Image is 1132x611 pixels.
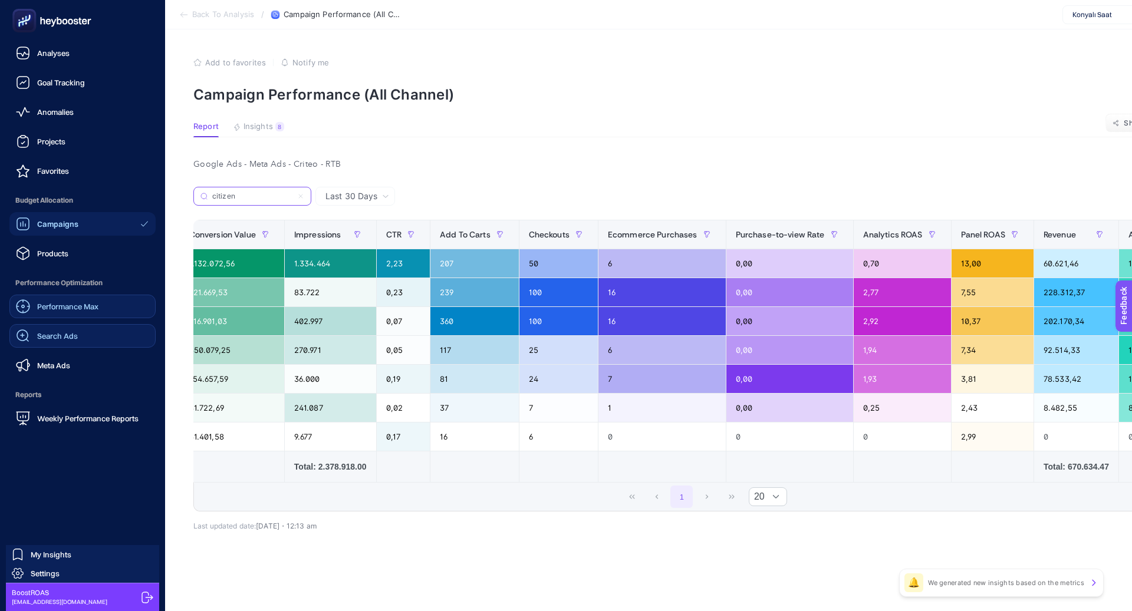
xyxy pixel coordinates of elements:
[430,365,519,393] div: 81
[726,336,853,364] div: 0,00
[9,295,156,318] a: Performance Max
[430,394,519,422] div: 37
[325,190,377,202] span: Last 30 Days
[952,249,1034,278] div: 13,00
[598,394,726,422] div: 1
[9,100,156,124] a: Anomalies
[1044,461,1109,473] div: Total: 670.634.47
[854,278,951,306] div: 2,77
[193,521,256,530] span: Last updated date:
[598,422,726,451] div: 0
[31,550,71,559] span: My Insights
[9,159,156,183] a: Favorites
[9,407,156,430] a: Weekly Performance Reports
[193,58,266,67] button: Add to favorites
[285,365,376,393] div: 36.000
[854,394,951,422] div: 0,25
[189,230,256,239] span: Conversion Value
[37,361,70,370] span: Meta Ads
[519,422,598,451] div: 6
[6,564,159,583] a: Settings
[261,9,264,19] span: /
[952,278,1034,306] div: 7,55
[6,545,159,564] a: My Insights
[37,137,65,146] span: Projects
[519,336,598,364] div: 25
[440,230,491,239] span: Add To Carts
[192,10,254,19] span: Back To Analysis
[377,422,430,451] div: 0,17
[1034,249,1118,278] div: 60.621,46
[256,521,317,530] span: [DATE]・12:13 am
[180,336,284,364] div: 350.079,25
[9,324,156,348] a: Search Ads
[904,573,923,592] div: 🔔
[726,365,853,393] div: 0,00
[285,422,376,451] div: 9.677
[519,249,598,278] div: 50
[736,230,825,239] span: Purchase-to-view Rate
[37,331,78,341] span: Search Ads
[598,249,726,278] div: 6
[430,336,519,364] div: 117
[377,365,430,393] div: 0,19
[952,365,1034,393] div: 3,81
[1034,278,1118,306] div: 228.312,37
[749,488,765,506] span: Rows per page
[726,394,853,422] div: 0,00
[519,278,598,306] div: 100
[1034,365,1118,393] div: 78.533,42
[1034,307,1118,335] div: 202.170,34
[377,278,430,306] div: 0,23
[854,422,951,451] div: 0
[7,4,45,13] span: Feedback
[285,278,376,306] div: 83.722
[961,230,1005,239] span: Panel ROAS
[952,336,1034,364] div: 7,34
[9,130,156,153] a: Projects
[952,307,1034,335] div: 10,37
[37,302,98,311] span: Performance Max
[519,394,598,422] div: 7
[285,307,376,335] div: 402.997
[275,122,284,131] div: 8
[854,365,951,393] div: 1,93
[285,249,376,278] div: 1.334.464
[37,219,78,229] span: Campaigns
[285,394,376,422] div: 241.087
[9,242,156,265] a: Products
[281,58,329,67] button: Notify me
[726,278,853,306] div: 0,00
[1034,422,1118,451] div: 0
[9,383,156,407] span: Reports
[212,192,292,201] input: Search
[180,422,284,451] div: 31.401,58
[430,249,519,278] div: 207
[285,336,376,364] div: 270.971
[854,249,951,278] div: 0,70
[952,422,1034,451] div: 2,99
[386,230,402,239] span: CTR
[9,189,156,212] span: Budget Allocation
[9,41,156,65] a: Analyses
[519,365,598,393] div: 24
[854,307,951,335] div: 2,92
[377,394,430,422] div: 0,02
[12,588,107,597] span: BoostROAS
[430,278,519,306] div: 239
[9,212,156,236] a: Campaigns
[180,278,284,306] div: 621.669,53
[243,122,273,131] span: Insights
[37,107,74,117] span: Anomalies
[292,58,329,67] span: Notify me
[294,230,341,239] span: Impressions
[598,278,726,306] div: 16
[31,569,60,578] span: Settings
[1034,394,1118,422] div: 8.482,55
[1034,336,1118,364] div: 92.514,33
[9,354,156,377] a: Meta Ads
[377,307,430,335] div: 0,07
[928,578,1084,587] p: We generated new insights based on the metrics
[9,271,156,295] span: Performance Optimization
[430,307,519,335] div: 360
